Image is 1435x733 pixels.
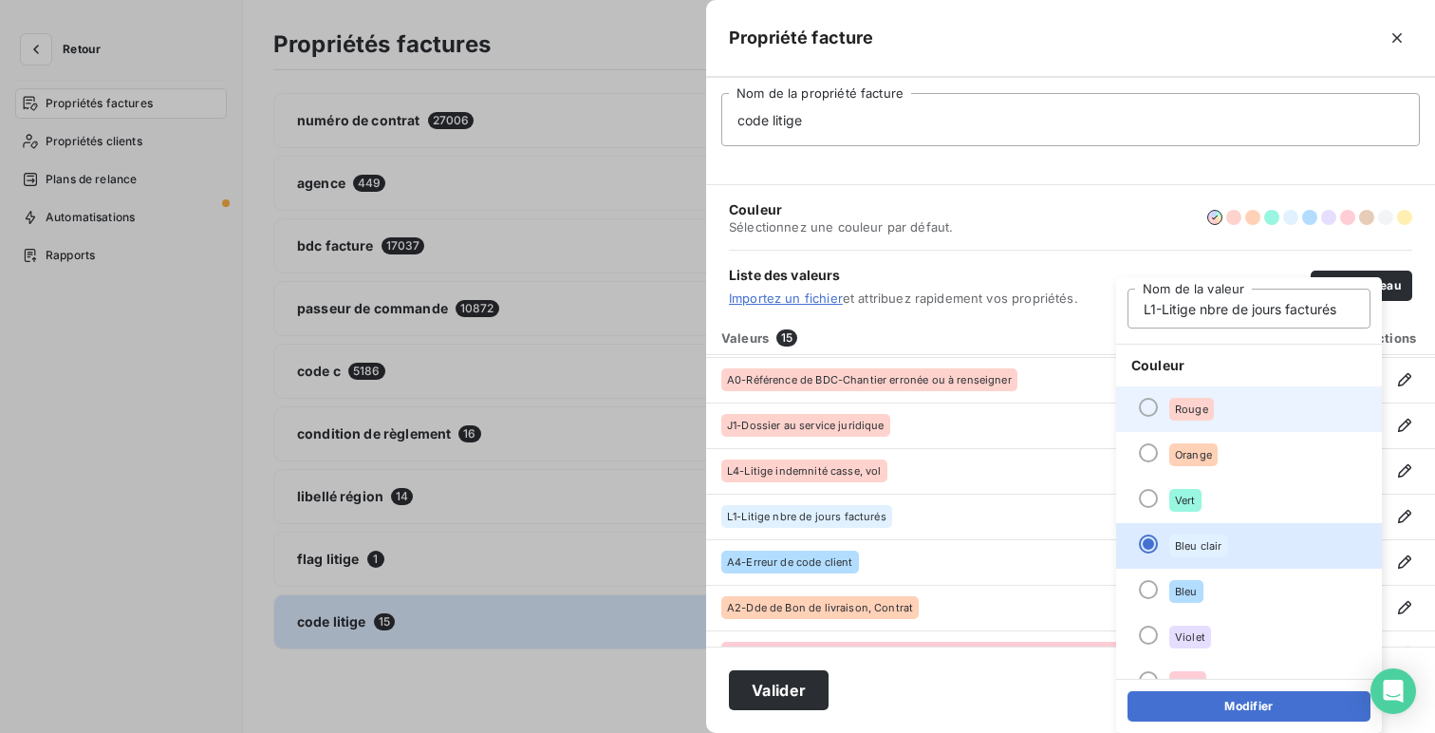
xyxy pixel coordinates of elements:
[1175,495,1196,506] span: Vert
[727,465,882,477] span: L4-Litige indemnité casse, vol
[1175,586,1198,597] span: Bleu
[729,200,953,219] span: Couleur
[1368,330,1416,346] span: Actions
[1175,404,1208,415] span: Rouge
[776,329,797,347] span: 15
[729,291,843,306] a: Importez un fichier
[729,266,1311,285] span: Liste des valeurs
[729,291,1311,306] span: et attribuez rapidement vos propriétés.
[727,374,1012,385] span: A0-Référence de BDC-Chantier erronée ou à renseigner
[729,25,874,51] h5: Propriété facture
[1127,691,1370,722] button: Modifier
[729,670,829,710] button: Valider
[1127,289,1370,329] input: placeholder
[1175,677,1201,688] span: Rose
[1175,449,1212,460] span: Orange
[727,420,885,431] span: J1-Dossier au service juridique
[1311,271,1412,301] button: Nouveau
[1370,668,1416,714] div: Open Intercom Messenger
[1175,540,1222,552] span: Bleu clair
[729,219,953,235] span: Sélectionnez une couleur par défaut.
[727,602,913,613] span: A2-Dde de Bon de livraison, Contrat
[710,329,1334,348] div: Valeurs
[1175,631,1205,643] span: Violet
[727,556,853,568] span: A4-Erreur de code client
[721,93,1420,146] input: placeholder
[1116,345,1382,386] span: Couleur
[727,511,886,522] span: L1-Litige nbre de jours facturés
